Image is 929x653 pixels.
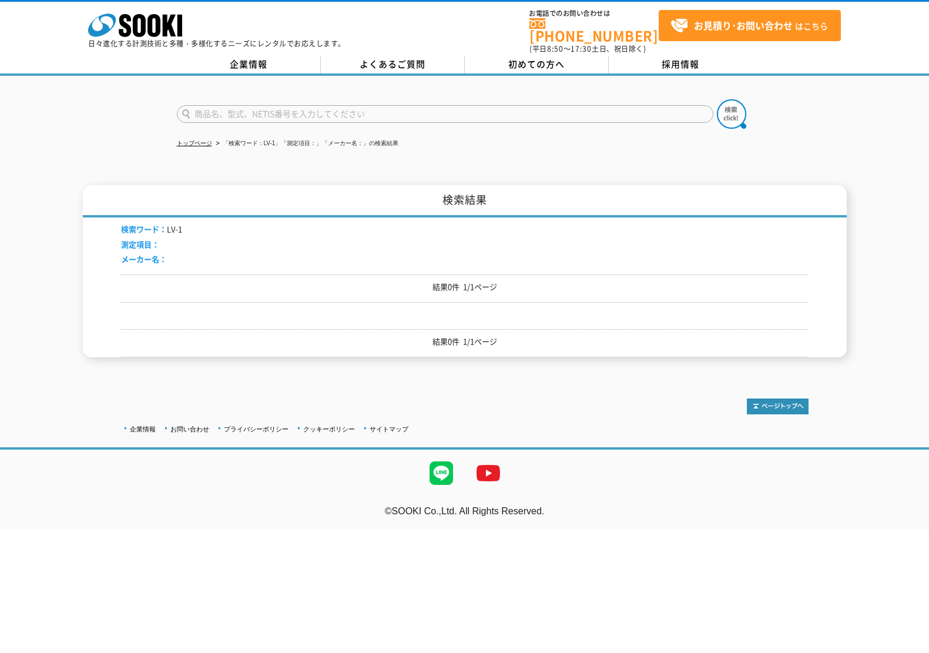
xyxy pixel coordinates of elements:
a: テストMail [884,518,929,528]
a: 企業情報 [130,426,156,433]
p: 結果0件 1/1ページ [121,281,809,293]
a: 採用情報 [609,56,753,73]
a: お見積り･お問い合わせはこちら [659,10,841,41]
a: サイトマップ [370,426,408,433]
input: 商品名、型式、NETIS番号を入力してください [177,105,713,123]
span: 初めての方へ [508,58,565,71]
h1: 検索結果 [83,185,847,217]
p: 結果0件 1/1ページ [121,336,809,348]
span: 測定項目： [121,239,159,250]
img: LINE [418,450,465,497]
a: クッキーポリシー [303,426,355,433]
span: お電話でのお問い合わせは [529,10,659,17]
a: [PHONE_NUMBER] [529,18,659,42]
a: 初めての方へ [465,56,609,73]
strong: お見積り･お問い合わせ [694,18,793,32]
span: 8:50 [547,43,564,54]
span: 検索ワード： [121,223,167,235]
a: 企業情報 [177,56,321,73]
a: よくあるご質問 [321,56,465,73]
span: メーカー名： [121,253,167,264]
img: YouTube [465,450,512,497]
span: はこちら [670,17,828,35]
a: お問い合わせ [170,426,209,433]
img: トップページへ [747,399,809,414]
span: 17:30 [571,43,592,54]
li: 「検索ワード：LV-1」「測定項目：」「メーカー名：」の検索結果 [214,138,399,150]
a: プライバシーポリシー [224,426,289,433]
img: btn_search.png [717,99,746,129]
a: トップページ [177,140,212,146]
span: (平日 ～ 土日、祝日除く) [529,43,646,54]
p: 日々進化する計測技術と多種・多様化するニーズにレンタルでお応えします。 [88,40,346,47]
li: LV-1 [121,223,182,236]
